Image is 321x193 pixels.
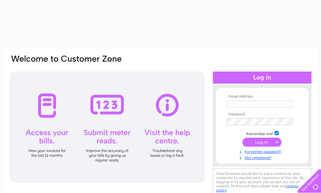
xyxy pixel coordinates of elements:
th: Email Address: [225,94,299,99]
th: Password: [225,112,299,117]
input: Submit [242,138,282,147]
td: Remember me? [225,130,299,136]
a: Not registered? [227,154,299,160]
a: cookies policy [216,184,298,192]
a: Forgotten password? [227,148,299,154]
